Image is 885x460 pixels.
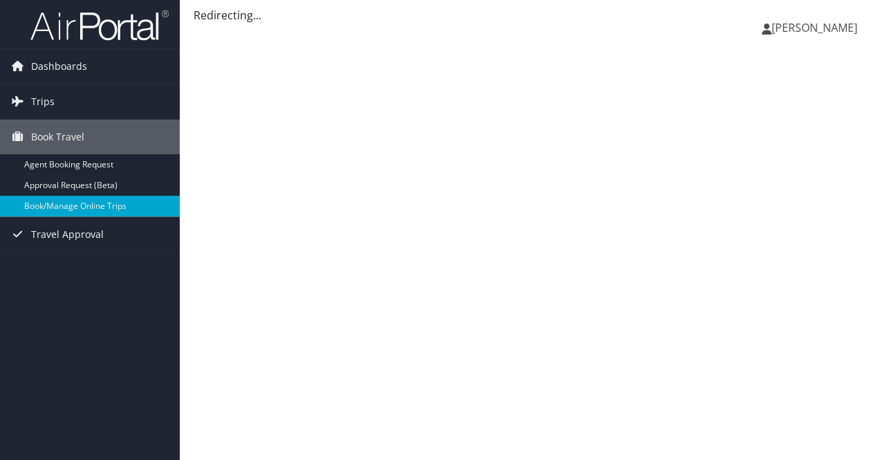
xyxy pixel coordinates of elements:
[772,20,857,35] span: [PERSON_NAME]
[31,49,87,84] span: Dashboards
[31,120,84,154] span: Book Travel
[762,7,871,48] a: [PERSON_NAME]
[31,84,55,119] span: Trips
[31,217,104,252] span: Travel Approval
[194,7,871,24] div: Redirecting...
[30,9,169,42] img: airportal-logo.png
